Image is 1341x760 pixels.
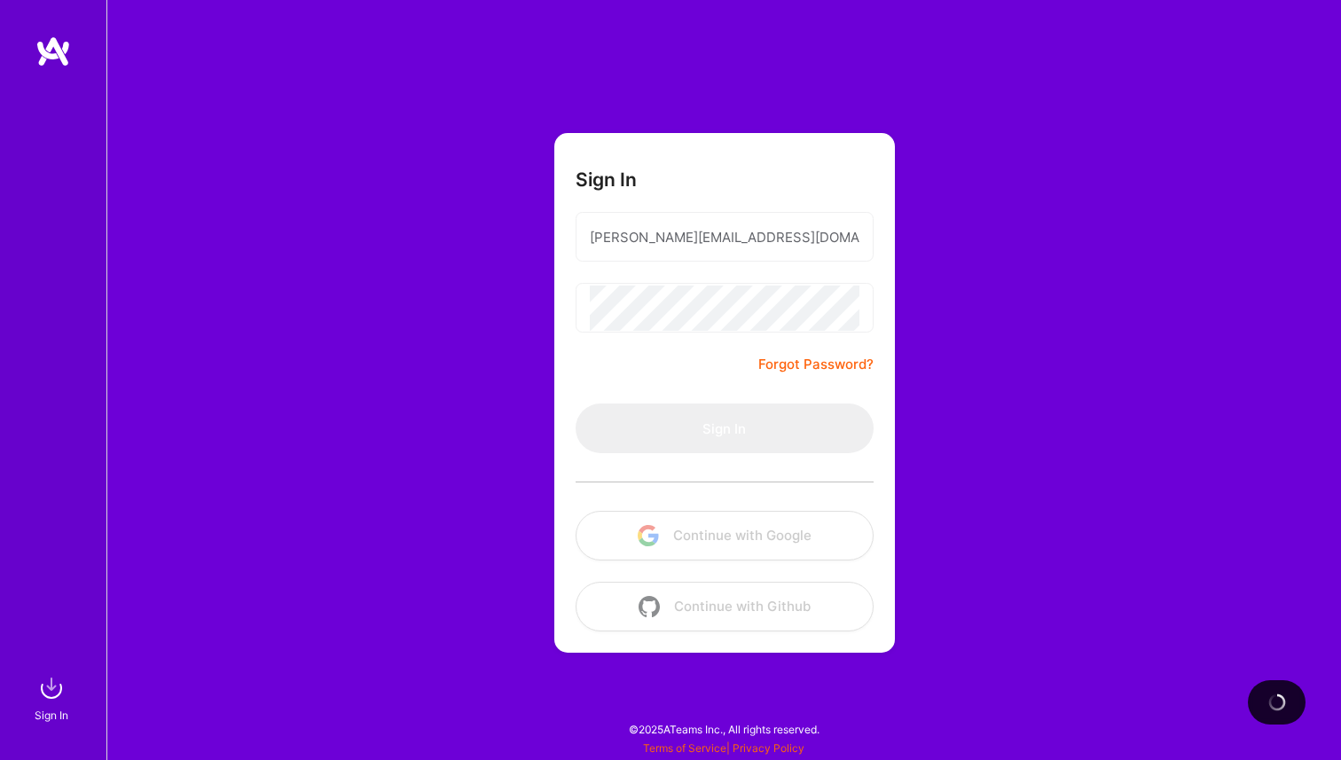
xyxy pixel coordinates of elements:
[106,707,1341,751] div: © 2025 ATeams Inc., All rights reserved.
[1268,693,1286,711] img: loading
[576,404,874,453] button: Sign In
[638,525,659,546] img: icon
[639,596,660,617] img: icon
[643,741,726,755] a: Terms of Service
[34,670,69,706] img: sign in
[758,354,874,375] a: Forgot Password?
[643,741,804,755] span: |
[37,670,69,725] a: sign inSign In
[35,706,68,725] div: Sign In
[733,741,804,755] a: Privacy Policy
[590,215,859,260] input: Email...
[576,511,874,560] button: Continue with Google
[576,168,637,191] h3: Sign In
[576,582,874,631] button: Continue with Github
[35,35,71,67] img: logo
